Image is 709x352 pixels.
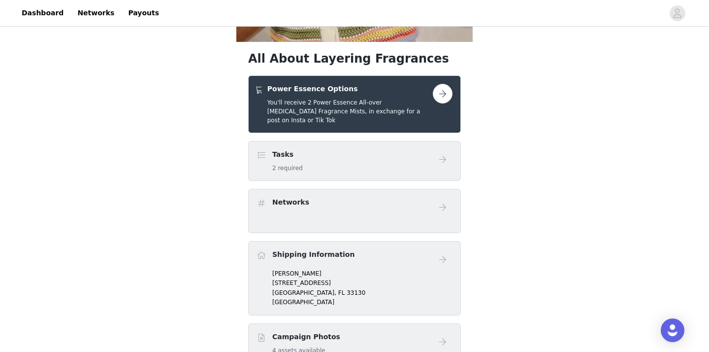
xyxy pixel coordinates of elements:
p: [STREET_ADDRESS] [272,279,452,287]
h5: You'll receive 2 Power Essence All-over [MEDICAL_DATA] Fragrance Mists, in exchange for a post on... [267,98,433,125]
div: avatar [673,5,682,21]
a: Networks [71,2,120,24]
h1: All About Layering Fragrances [248,50,461,68]
a: Payouts [122,2,165,24]
div: Networks [248,189,461,233]
h5: 2 required [272,164,303,173]
div: Shipping Information [248,241,461,316]
div: Tasks [248,141,461,181]
h4: Campaign Photos [272,332,340,342]
h4: Shipping Information [272,249,354,260]
div: Power Essence Options [248,75,461,133]
h4: Tasks [272,149,303,160]
p: [PERSON_NAME] [272,269,452,278]
h4: Networks [272,197,309,208]
span: [GEOGRAPHIC_DATA], [272,289,336,296]
div: Open Intercom Messenger [661,318,684,342]
h4: Power Essence Options [267,84,433,94]
a: Dashboard [16,2,69,24]
p: [GEOGRAPHIC_DATA] [272,298,452,307]
span: 33130 [347,289,365,296]
span: FL [338,289,345,296]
